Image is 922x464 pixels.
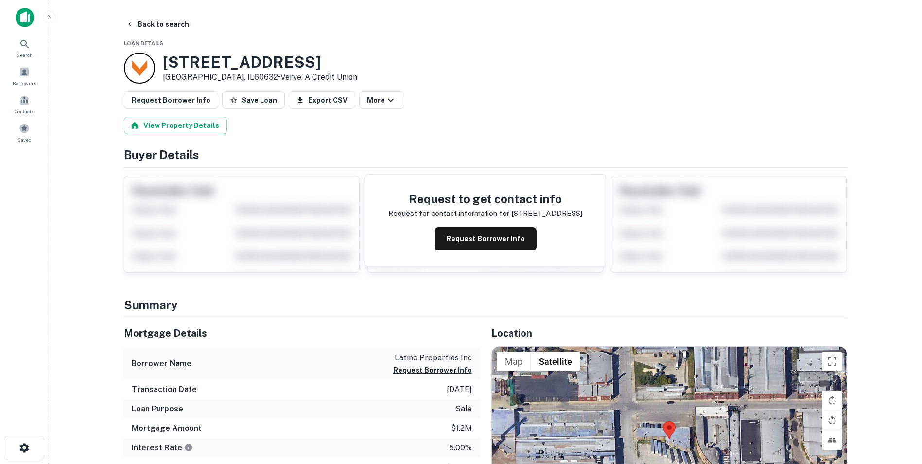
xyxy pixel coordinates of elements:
p: sale [455,403,472,415]
button: Show street map [497,352,531,371]
button: Save Loan [222,91,285,109]
a: Search [3,35,46,61]
a: Verve, A Credit Union [280,72,357,82]
img: capitalize-icon.png [16,8,34,27]
h6: Loan Purpose [132,403,183,415]
p: [GEOGRAPHIC_DATA], IL60632 • [163,71,357,83]
button: Request Borrower Info [124,91,218,109]
h3: [STREET_ADDRESS] [163,53,357,71]
iframe: Chat Widget [873,386,922,433]
h4: Summary [124,296,847,314]
button: Rotate map clockwise [822,391,842,410]
button: View Property Details [124,117,227,134]
svg: The interest rates displayed on the website are for informational purposes only and may be report... [184,443,193,452]
a: Contacts [3,91,46,117]
p: 5.00% [449,442,472,454]
button: Rotate map counterclockwise [822,410,842,430]
button: Request Borrower Info [393,364,472,376]
button: Show satellite imagery [531,352,580,371]
p: $1.2m [451,423,472,434]
a: Borrowers [3,63,46,89]
h5: Mortgage Details [124,326,480,340]
a: Saved [3,119,46,145]
h4: Buyer Details [124,146,847,163]
h6: Borrower Name [132,358,191,370]
span: Borrowers [13,79,36,87]
h6: Transaction Date [132,384,197,395]
p: Request for contact information for [388,208,509,219]
h5: Location [491,326,847,340]
button: Export CSV [289,91,355,109]
p: latino properties inc [393,352,472,364]
h6: Interest Rate [132,442,193,454]
p: [STREET_ADDRESS] [511,208,582,219]
button: Back to search [122,16,193,33]
span: Saved [17,136,32,143]
p: [DATE] [447,384,472,395]
button: Request Borrower Info [435,227,537,250]
h6: Mortgage Amount [132,423,202,434]
button: More [359,91,404,109]
span: Loan Details [124,40,163,46]
button: Tilt map [822,430,842,450]
button: Toggle fullscreen view [822,352,842,371]
h4: Request to get contact info [388,190,582,208]
span: Search [17,51,33,59]
span: Contacts [15,107,34,115]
